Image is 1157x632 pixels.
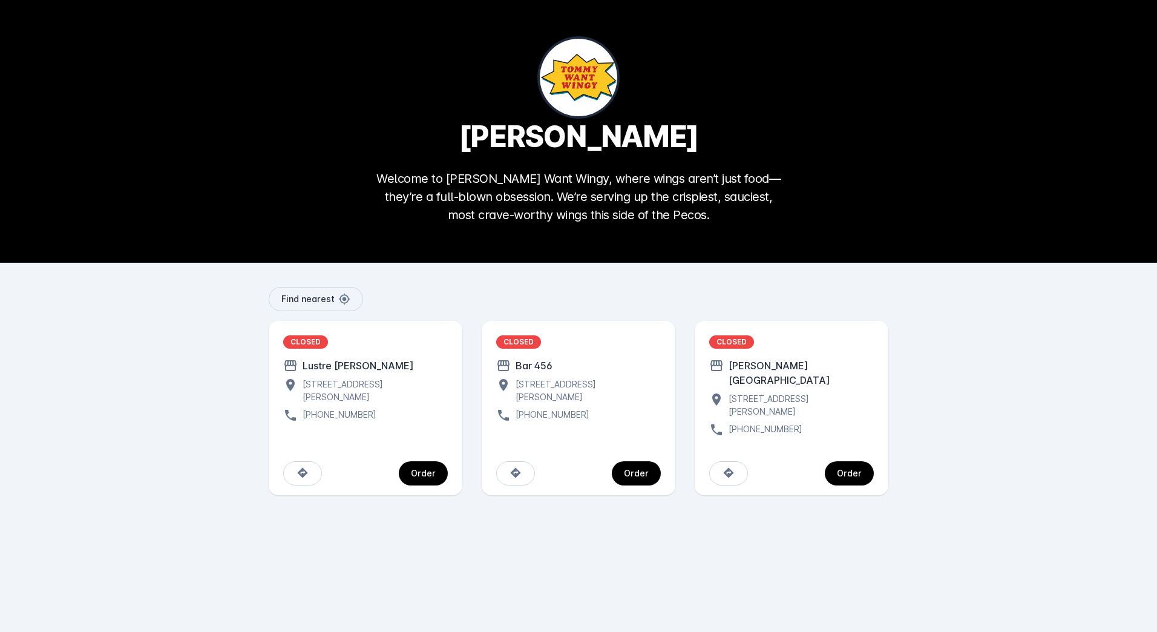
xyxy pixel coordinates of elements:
div: Order [624,469,649,478]
div: [PHONE_NUMBER] [511,408,589,423]
div: [PERSON_NAME][GEOGRAPHIC_DATA] [724,358,874,387]
div: [STREET_ADDRESS][PERSON_NAME] [511,378,661,403]
button: continue [399,461,448,486]
div: CLOSED [496,335,541,349]
button: continue [612,461,661,486]
div: [PHONE_NUMBER] [298,408,376,423]
div: [STREET_ADDRESS][PERSON_NAME] [298,378,448,403]
button: continue [825,461,874,486]
div: CLOSED [283,335,328,349]
div: Order [837,469,862,478]
div: Bar 456 [511,358,552,373]
div: [PHONE_NUMBER] [724,423,802,437]
div: Lustre [PERSON_NAME] [298,358,414,373]
div: CLOSED [709,335,754,349]
div: [STREET_ADDRESS][PERSON_NAME] [724,392,874,418]
span: Find nearest [281,295,335,303]
div: Order [411,469,436,478]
